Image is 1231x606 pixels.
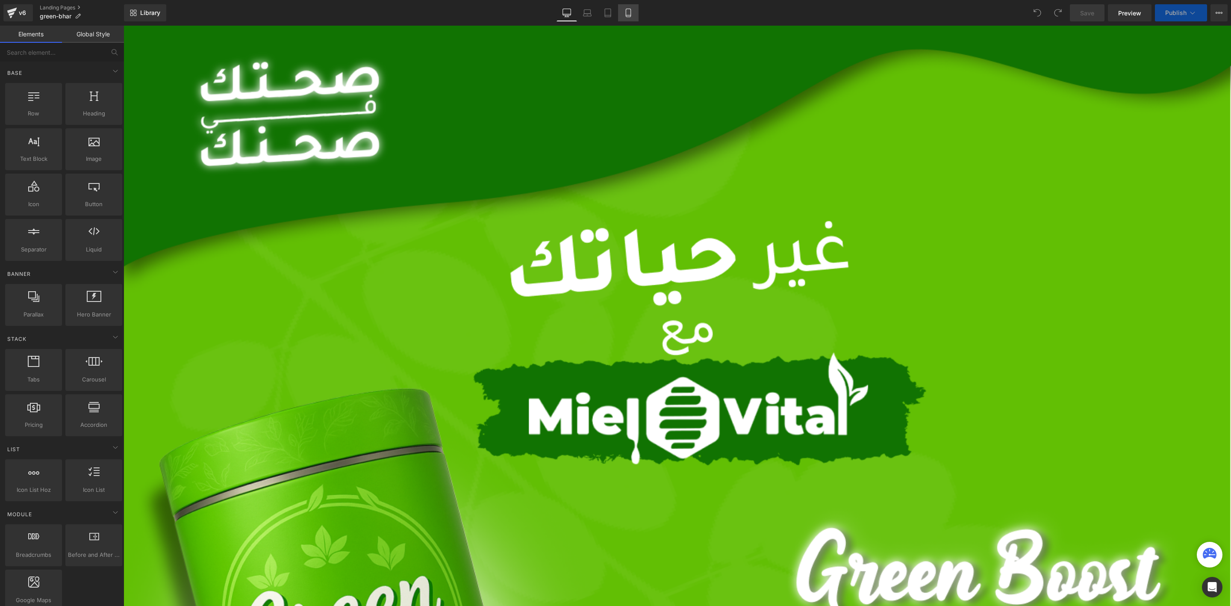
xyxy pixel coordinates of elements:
button: Redo [1049,4,1066,21]
span: Stack [6,335,27,343]
span: Image [68,154,120,163]
button: More [1210,4,1228,21]
a: Tablet [598,4,618,21]
span: Banner [6,270,32,278]
span: Text Block [8,154,59,163]
div: v6 [17,7,28,18]
span: Preview [1118,9,1141,18]
span: Tabs [8,375,59,384]
span: Module [6,510,33,518]
span: Publish [1165,9,1187,16]
span: Parallax [8,310,59,319]
a: Mobile [618,4,639,21]
a: Global Style [62,26,124,43]
span: Before and After Images [68,550,120,559]
span: Google Maps [8,596,59,605]
span: List [6,445,21,453]
span: Liquid [68,245,120,254]
a: New Library [124,4,166,21]
span: Library [140,9,160,17]
span: Row [8,109,59,118]
span: Pricing [8,420,59,429]
span: Icon List Hoz [8,485,59,494]
button: Undo [1029,4,1046,21]
a: Preview [1108,4,1151,21]
div: Open Intercom Messenger [1202,577,1222,597]
a: Laptop [577,4,598,21]
a: v6 [3,4,33,21]
span: Icon [8,200,59,209]
span: Hero Banner [68,310,120,319]
a: Desktop [557,4,577,21]
button: Publish [1155,4,1207,21]
span: green-bhar [40,13,71,20]
a: Landing Pages [40,4,124,11]
span: Base [6,69,23,77]
span: Save [1080,9,1094,18]
span: Heading [68,109,120,118]
span: Separator [8,245,59,254]
span: Button [68,200,120,209]
span: Carousel [68,375,120,384]
span: Accordion [68,420,120,429]
span: Icon List [68,485,120,494]
span: Breadcrumbs [8,550,59,559]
